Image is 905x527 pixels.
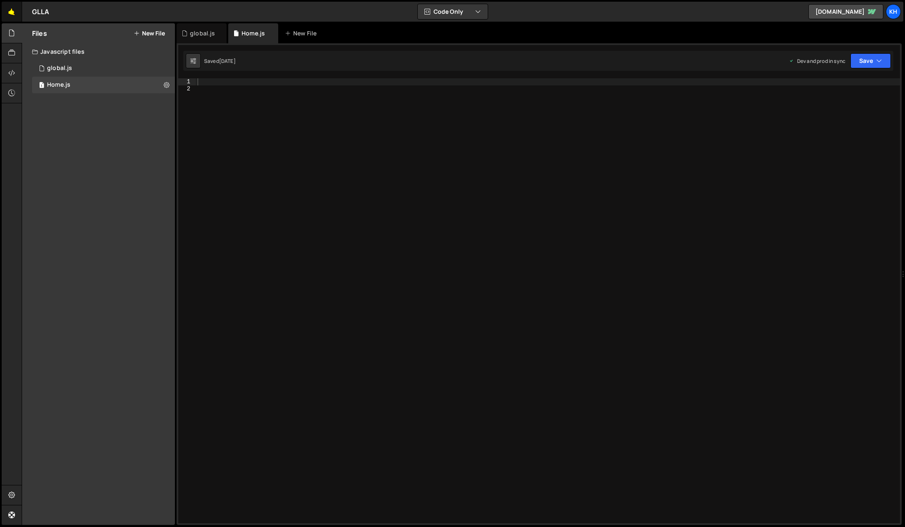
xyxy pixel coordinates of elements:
button: New File [134,30,165,37]
a: [DOMAIN_NAME] [808,4,883,19]
a: kh [886,4,901,19]
h2: Files [32,29,47,38]
div: GLLA [32,7,50,17]
div: [DATE] [219,57,236,65]
div: global.js [47,65,72,72]
button: Code Only [418,4,488,19]
div: 16108/43385.js [32,60,175,77]
div: Home.js [47,81,70,89]
div: Javascript files [22,43,175,60]
button: Save [850,53,891,68]
a: 🤙 [2,2,22,22]
div: global.js [190,29,215,37]
div: 2 [178,85,196,92]
div: Saved [204,57,236,65]
span: 1 [39,82,44,89]
div: Dev and prod in sync [789,57,845,65]
div: 1 [178,78,196,85]
div: Home.js [242,29,265,37]
div: 16108/43262.js [32,77,175,93]
div: New File [285,29,320,37]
